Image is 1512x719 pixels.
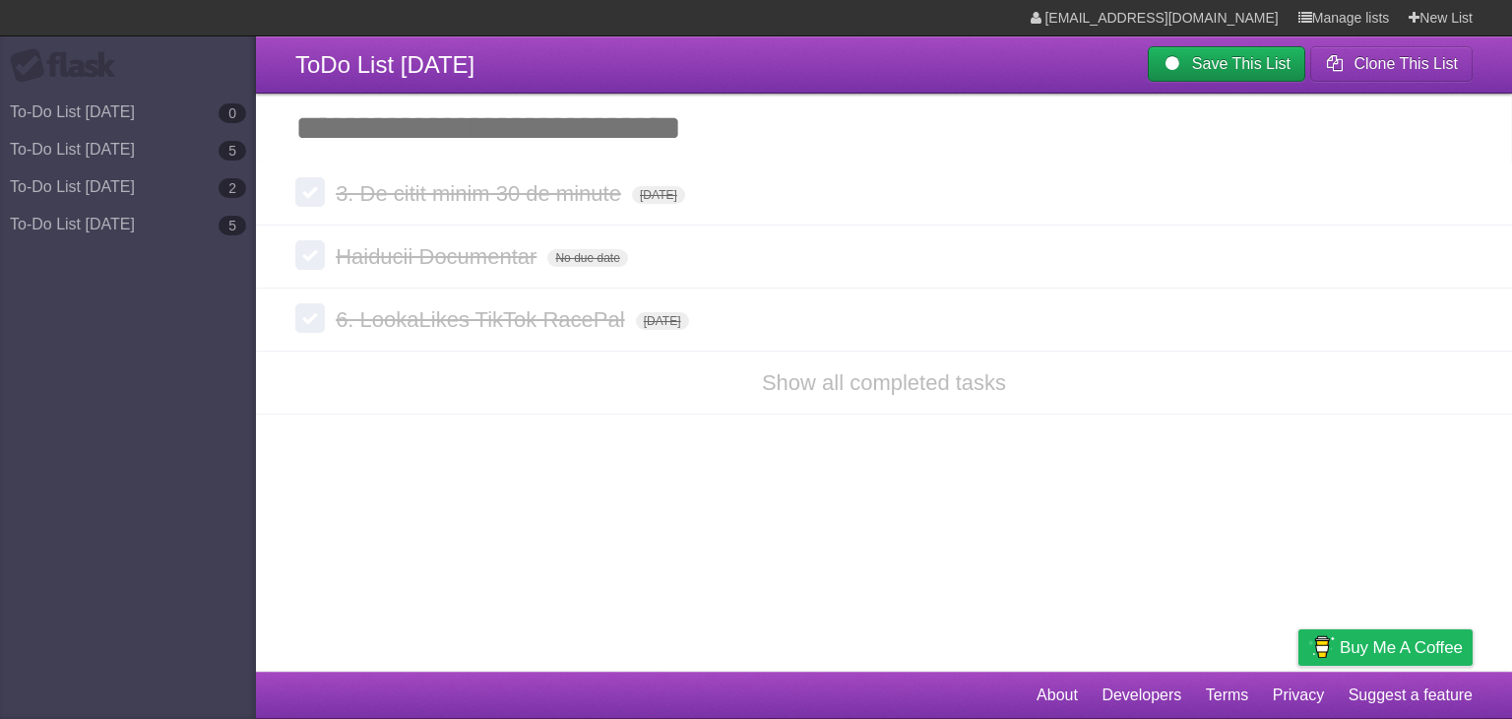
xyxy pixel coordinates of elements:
a: Buy me a coffee [1298,629,1473,666]
b: Clone This List [1354,55,1458,72]
a: Show all completed tasks [762,370,1006,395]
a: About [1037,677,1078,714]
span: No due date [547,249,627,267]
span: [DATE] [636,312,689,330]
span: 3. De citit minim 30 de minute [336,181,626,206]
b: 5 [219,216,246,235]
b: Save This List [1192,55,1291,72]
b: 5 [219,141,246,161]
div: Flask [10,48,128,84]
a: Developers [1102,677,1181,714]
button: Clone This List [1310,46,1473,82]
a: Suggest a feature [1349,677,1473,714]
img: Buy me a coffee [1308,630,1335,664]
span: [DATE] [632,186,685,204]
b: 2 [219,178,246,198]
b: 0 [219,103,246,123]
a: Terms [1206,677,1249,714]
span: 6. LookaLikes TikTok RacePal [336,307,630,332]
span: Buy me a coffee [1340,630,1463,665]
a: Privacy [1273,677,1324,714]
span: ToDo List [DATE] [295,51,474,78]
label: Done [295,177,325,207]
a: Save This List [1148,46,1305,82]
span: Haiducii Documentar [336,244,541,269]
label: Done [295,303,325,333]
label: Done [295,240,325,270]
